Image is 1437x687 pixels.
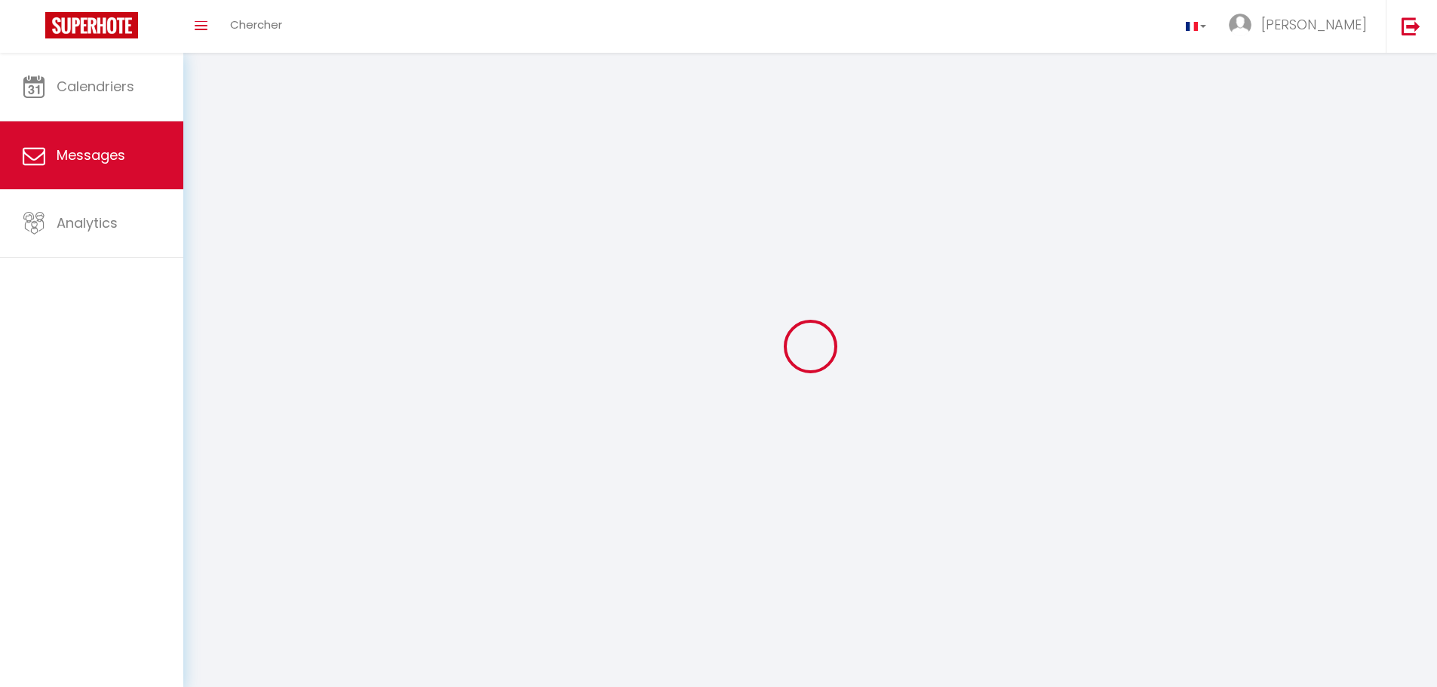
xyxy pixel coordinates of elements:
span: Chercher [230,17,282,32]
img: Super Booking [45,12,138,38]
img: ... [1229,14,1251,36]
span: [PERSON_NAME] [1261,15,1367,34]
img: logout [1402,17,1420,35]
span: Calendriers [57,77,134,96]
span: Analytics [57,213,118,232]
span: Messages [57,146,125,164]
